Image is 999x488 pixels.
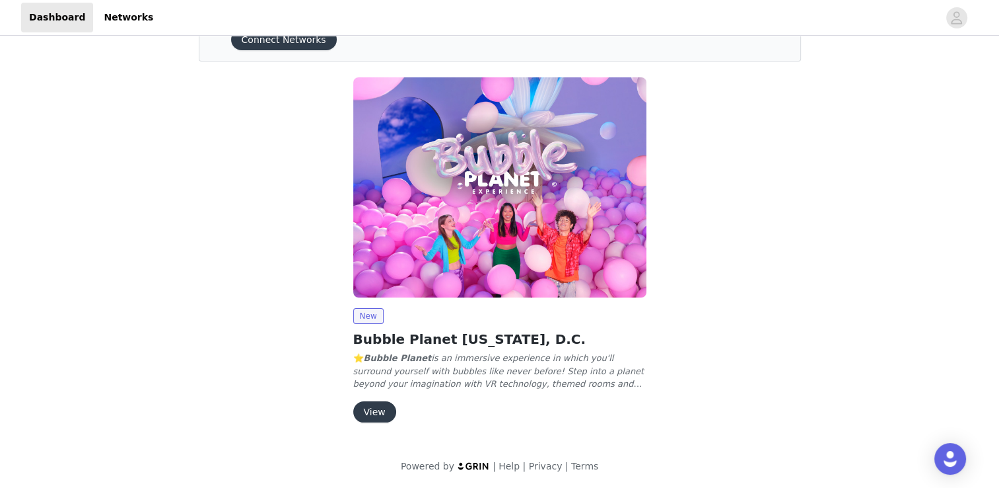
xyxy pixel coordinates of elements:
[353,401,396,423] button: View
[96,3,161,32] a: Networks
[950,7,963,28] div: avatar
[571,461,598,471] a: Terms
[21,3,93,32] a: Dashboard
[493,461,496,471] span: |
[353,308,384,324] span: New
[457,462,490,470] img: logo
[565,461,568,471] span: |
[231,29,337,50] button: Connect Networks
[934,443,966,475] div: Open Intercom Messenger
[529,461,563,471] a: Privacy
[353,352,646,391] p: ⭐ 🎈 Enter a surreal and colorful world of bubbles 🛁 Discover all kinds of bubbles, interact with ...
[401,461,454,471] span: Powered by
[499,461,520,471] a: Help
[353,353,644,415] em: is an immersive experience in which you'll surround yourself with bubbles like never before! Step...
[353,407,396,417] a: View
[522,461,526,471] span: |
[353,329,646,349] h2: Bubble Planet [US_STATE], D.C.
[353,77,646,298] img: Fever
[364,353,432,363] strong: Bubble Planet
